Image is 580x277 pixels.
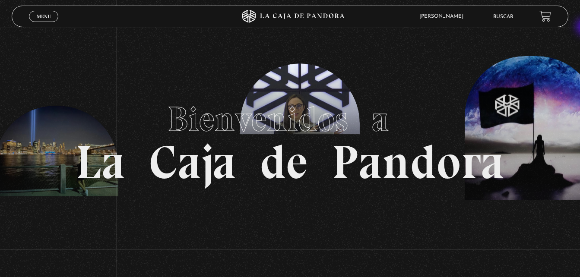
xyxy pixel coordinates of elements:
span: Menu [37,14,51,19]
span: Bienvenidos a [168,98,413,140]
a: Buscar [493,14,513,19]
span: Cerrar [34,21,54,27]
a: View your shopping cart [539,10,551,22]
span: [PERSON_NAME] [415,14,472,19]
h1: La Caja de Pandora [76,91,504,186]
